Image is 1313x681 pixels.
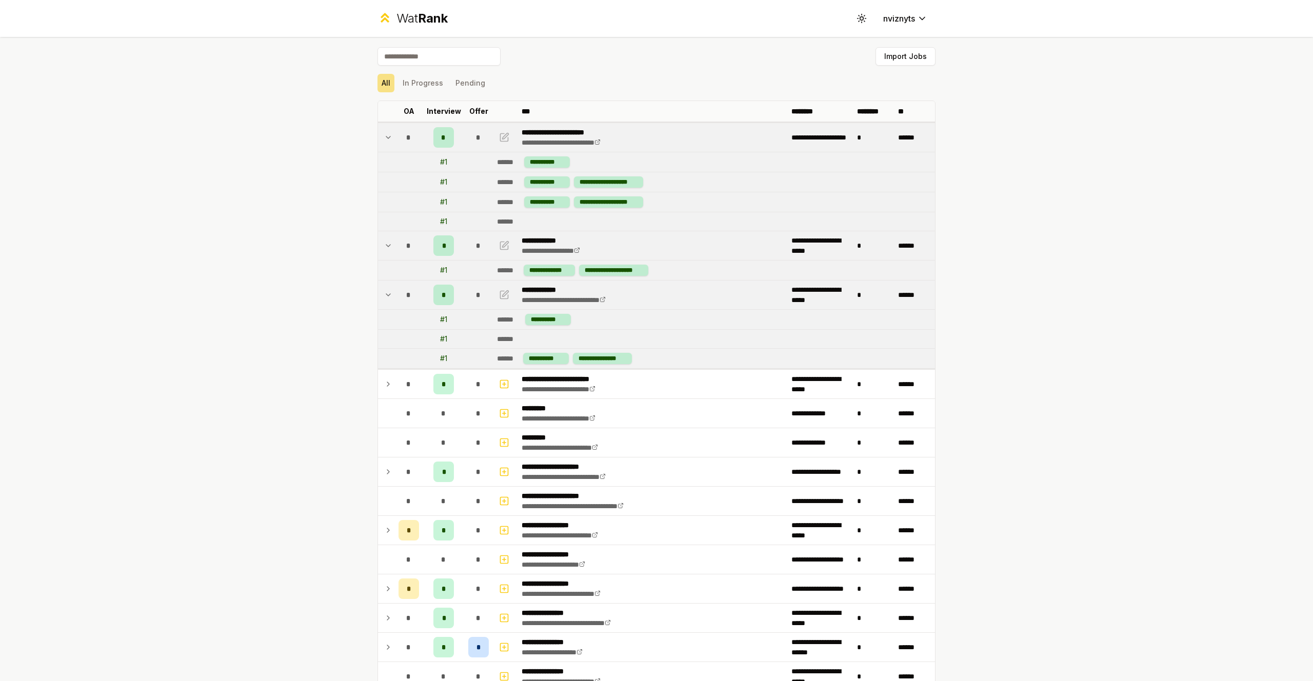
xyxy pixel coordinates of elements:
div: # 1 [440,334,447,344]
span: nviznyts [883,12,915,25]
p: OA [404,106,414,116]
button: Import Jobs [876,47,936,66]
div: # 1 [440,216,447,227]
a: WatRank [377,10,448,27]
div: # 1 [440,197,447,207]
div: # 1 [440,177,447,187]
div: # 1 [440,353,447,364]
button: In Progress [399,74,447,92]
div: Wat [396,10,448,27]
p: Interview [427,106,461,116]
p: Offer [469,106,488,116]
button: All [377,74,394,92]
button: Pending [451,74,489,92]
button: nviznyts [875,9,936,28]
span: Rank [418,11,448,26]
div: # 1 [440,157,447,167]
div: # 1 [440,265,447,275]
div: # 1 [440,314,447,325]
